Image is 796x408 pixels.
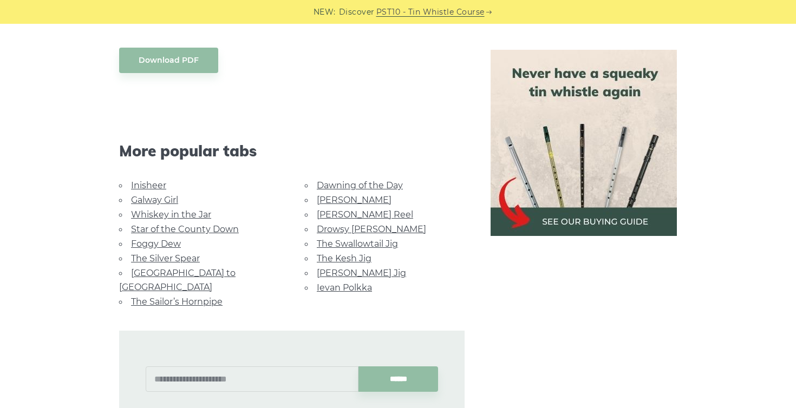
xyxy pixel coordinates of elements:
[317,209,413,220] a: [PERSON_NAME] Reel
[317,253,371,264] a: The Kesh Jig
[491,50,677,236] img: tin whistle buying guide
[131,224,239,234] a: Star of the County Down
[119,142,465,160] span: More popular tabs
[131,195,178,205] a: Galway Girl
[317,224,426,234] a: Drowsy [PERSON_NAME]
[317,195,392,205] a: [PERSON_NAME]
[131,253,200,264] a: The Silver Spear
[131,180,166,190] a: Inisheer
[317,268,406,278] a: [PERSON_NAME] Jig
[131,239,181,249] a: Foggy Dew
[131,209,211,220] a: Whiskey in the Jar
[119,48,218,73] a: Download PDF
[314,6,336,18] span: NEW:
[131,297,223,307] a: The Sailor’s Hornpipe
[317,239,398,249] a: The Swallowtail Jig
[317,282,372,293] a: Ievan Polkka
[376,6,485,18] a: PST10 - Tin Whistle Course
[339,6,375,18] span: Discover
[119,268,236,292] a: [GEOGRAPHIC_DATA] to [GEOGRAPHIC_DATA]
[317,180,403,190] a: Dawning of the Day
